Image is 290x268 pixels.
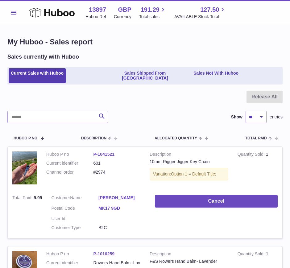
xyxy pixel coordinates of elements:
[150,258,228,264] div: F&S Rowers Hand Balm- Lavender
[174,14,226,20] span: AVAILABLE Stock Total
[46,160,93,166] dt: Current identifier
[46,251,93,257] dt: Huboo P no
[98,225,146,231] dd: B2C
[191,68,241,84] a: Sales Not With Huboo
[100,68,190,84] a: Sales Shipped From [GEOGRAPHIC_DATA]
[93,152,115,157] a: P-1041521
[52,225,99,231] dt: Customer Type
[98,205,146,211] a: MK17 9GD
[238,251,266,258] strong: Quantity Sold
[14,136,37,140] span: Huboo P no
[270,114,283,120] span: entries
[171,171,216,176] span: Option 1 = Default Title;
[52,216,99,222] dt: User Id
[139,6,167,20] a: 191.29 Total sales
[238,152,266,158] strong: Quantity Sold
[155,136,197,140] span: ALLOCATED Quantity
[81,136,106,140] span: Description
[231,114,242,120] label: Show
[98,195,146,201] a: [PERSON_NAME]
[155,195,278,208] button: Cancel
[9,68,66,84] a: Current Sales with Huboo
[233,147,282,191] td: 1
[85,14,106,20] div: Huboo Ref
[12,195,34,202] strong: Total Paid
[93,160,141,166] dd: 601
[150,168,228,180] div: Variation:
[7,37,283,47] h1: My Huboo - Sales report
[139,14,167,20] span: Total sales
[46,151,93,157] dt: Huboo P no
[200,6,219,14] span: 127.50
[52,195,70,200] span: Customer
[245,136,267,140] span: Total paid
[46,169,93,175] dt: Channel order
[93,169,141,175] dd: #2974
[34,195,42,200] span: 9.99
[141,6,159,14] span: 191.29
[150,151,228,159] strong: Description
[12,151,37,184] img: IMG_5253.jpg
[89,6,106,14] strong: 13897
[150,251,228,258] strong: Description
[52,195,99,202] dt: Name
[52,205,99,213] dt: Postal Code
[118,6,131,14] strong: GBP
[114,14,131,20] div: Currency
[174,6,226,20] a: 127.50 AVAILABLE Stock Total
[150,159,228,165] div: 10mm Rigger Jigger Key Chain
[93,251,115,256] a: P-1016259
[7,53,79,60] h2: Sales currently with Huboo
